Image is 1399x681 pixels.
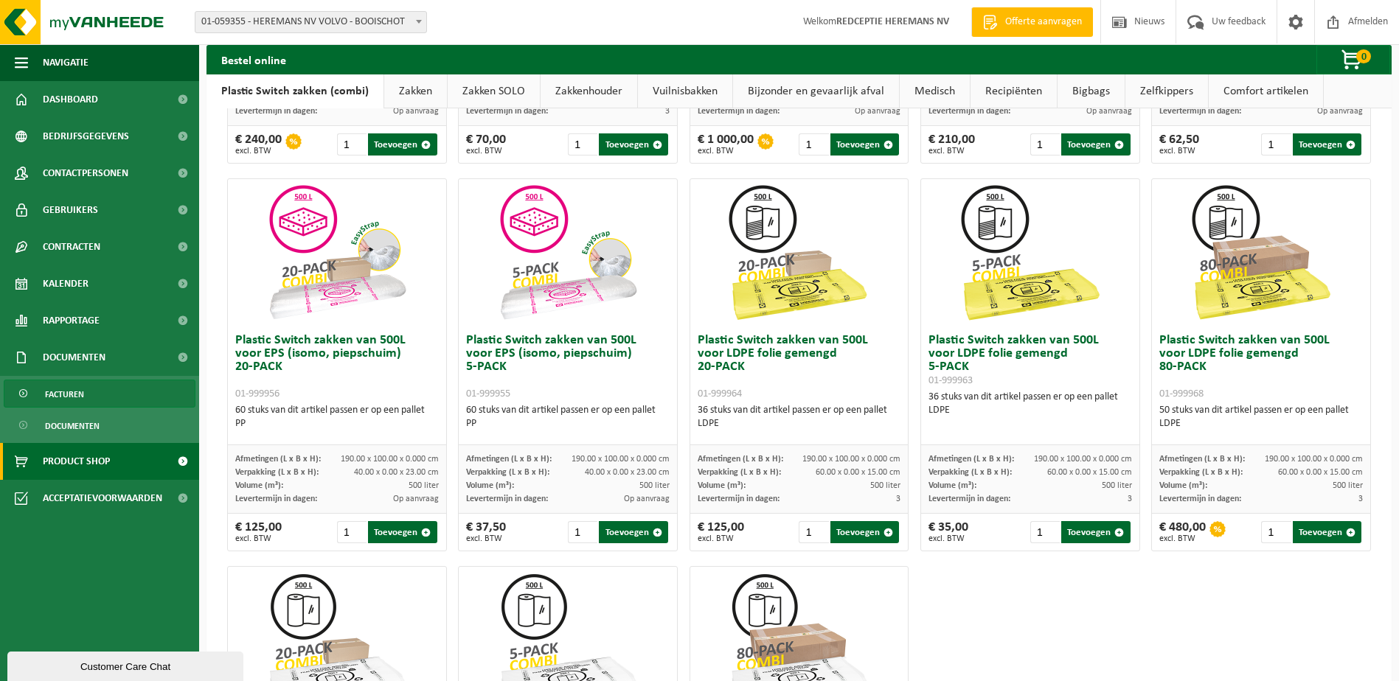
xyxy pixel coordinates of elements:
button: Toevoegen [1293,521,1361,543]
strong: REDCEPTIE HEREMANS NV [836,16,949,27]
div: LDPE [698,417,901,430]
div: € 37,50 [466,521,506,543]
span: 190.00 x 100.00 x 0.000 cm [1265,455,1363,464]
a: Offerte aanvragen [971,7,1093,37]
span: Documenten [45,412,100,440]
span: 60.00 x 0.00 x 15.00 cm [1278,468,1363,477]
span: Levertermijn in dagen: [466,495,548,503]
h3: Plastic Switch zakken van 500L voor LDPE folie gemengd 80-PACK [1159,334,1363,400]
span: Levertermijn in dagen: [466,107,548,116]
input: 1 [799,521,828,543]
a: Zakken SOLO [448,74,540,108]
span: 500 liter [1102,481,1132,490]
input: 1 [1261,133,1291,156]
span: Volume (m³): [235,481,283,490]
div: € 125,00 [698,521,744,543]
span: Levertermijn in dagen: [928,495,1010,503]
span: 3 [896,495,900,503]
span: Facturen [45,380,84,408]
span: 01-059355 - HEREMANS NV VOLVO - BOOISCHOT [195,12,426,32]
div: € 125,00 [235,521,282,543]
button: Toevoegen [368,521,437,543]
span: excl. BTW [928,534,968,543]
span: 190.00 x 100.00 x 0.000 cm [1034,455,1132,464]
span: excl. BTW [235,534,282,543]
div: € 35,00 [928,521,968,543]
span: excl. BTW [466,147,506,156]
a: Vuilnisbakken [638,74,732,108]
span: Volume (m³): [466,481,514,490]
div: PP [466,417,670,430]
div: 50 stuks van dit artikel passen er op een pallet [1159,404,1363,430]
div: € 240,00 [235,133,282,156]
h3: Plastic Switch zakken van 500L voor EPS (isomo, piepschuim) 5-PACK [466,334,670,400]
a: Zakken [384,74,447,108]
span: Kalender [43,265,88,302]
span: 01-059355 - HEREMANS NV VOLVO - BOOISCHOT [195,11,427,33]
span: 01-999956 [235,388,280,399]
div: € 480,00 [1159,521,1206,543]
span: Op aanvraag [393,107,439,116]
span: Op aanvraag [1317,107,1363,116]
span: Bedrijfsgegevens [43,118,129,155]
button: Toevoegen [830,133,899,156]
span: Dashboard [43,81,98,118]
span: 500 liter [870,481,900,490]
input: 1 [1030,133,1060,156]
span: Levertermijn in dagen: [698,495,780,503]
span: 01-999968 [1159,388,1204,399]
span: excl. BTW [698,147,754,156]
span: Afmetingen (L x B x H): [1159,455,1245,464]
button: Toevoegen [599,133,667,156]
span: Gebruikers [43,192,98,228]
span: 190.00 x 100.00 x 0.000 cm [572,455,670,464]
span: excl. BTW [466,534,506,543]
span: Afmetingen (L x B x H): [928,455,1014,464]
span: Op aanvraag [1086,107,1132,116]
div: € 62,50 [1159,133,1199,156]
span: Verpakking (L x B x H): [928,468,1012,477]
span: excl. BTW [235,147,282,156]
input: 1 [799,133,828,156]
span: Documenten [43,339,105,376]
img: 01-999968 [1187,179,1335,326]
span: Offerte aanvragen [1001,15,1086,29]
span: Verpakking (L x B x H): [1159,468,1243,477]
img: 01-999956 [263,179,411,326]
span: excl. BTW [928,147,975,156]
h3: Plastic Switch zakken van 500L voor LDPE folie gemengd 20-PACK [698,334,901,400]
span: Op aanvraag [624,495,670,503]
a: Facturen [4,380,195,408]
span: Levertermijn in dagen: [235,495,317,503]
span: 60.00 x 0.00 x 15.00 cm [816,468,900,477]
span: Verpakking (L x B x H): [698,468,781,477]
a: Zakkenhouder [541,74,637,108]
div: PP [235,417,439,430]
a: Zelfkippers [1125,74,1208,108]
a: Bijzonder en gevaarlijk afval [733,74,899,108]
h3: Plastic Switch zakken van 500L voor LDPE folie gemengd 5-PACK [928,334,1132,387]
button: Toevoegen [368,133,437,156]
span: 190.00 x 100.00 x 0.000 cm [802,455,900,464]
button: Toevoegen [1061,133,1130,156]
button: Toevoegen [830,521,899,543]
span: 3 [665,107,670,116]
img: 01-999955 [494,179,642,326]
img: 01-999963 [957,179,1104,326]
input: 1 [568,133,597,156]
input: 1 [337,521,367,543]
span: 500 liter [639,481,670,490]
div: € 210,00 [928,133,975,156]
span: 3 [1358,495,1363,503]
div: € 70,00 [466,133,506,156]
div: 36 stuks van dit artikel passen er op een pallet [698,404,901,430]
span: 500 liter [1333,481,1363,490]
span: Op aanvraag [855,107,900,116]
span: Levertermijn in dagen: [928,107,1010,116]
span: Op aanvraag [393,495,439,503]
a: Documenten [4,411,195,439]
input: 1 [1030,521,1060,543]
span: 3 [1128,495,1132,503]
div: 60 stuks van dit artikel passen er op een pallet [466,404,670,430]
span: Afmetingen (L x B x H): [466,455,552,464]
